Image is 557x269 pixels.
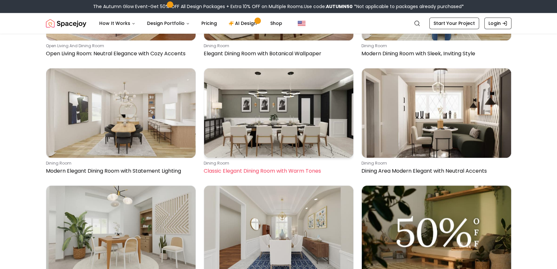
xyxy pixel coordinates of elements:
p: Classic Elegant Dining Room with Warm Tones [204,167,351,175]
a: AI Design [223,17,264,30]
p: dining room [46,161,193,166]
a: Pricing [196,17,222,30]
nav: Main [94,17,287,30]
a: Dining Area Modern Elegant with Neutral Accentsdining roomDining Area Modern Elegant with Neutral... [361,68,511,178]
p: dining room [204,161,351,166]
p: Modern Elegant Dining Room with Statement Lighting [46,167,193,175]
img: Classic Elegant Dining Room with Warm Tones [204,68,353,158]
button: How It Works [94,17,141,30]
a: Modern Elegant Dining Room with Statement Lightingdining roomModern Elegant Dining Room with Stat... [46,68,196,178]
a: Start Your Project [429,17,479,29]
p: Elegant Dining Room with Botanical Wallpaper [204,50,351,58]
p: dining room [361,161,509,166]
img: United States [298,19,305,27]
p: Modern Dining Room with Sleek, Inviting Style [361,50,509,58]
a: Login [484,17,511,29]
span: *Not applicable to packages already purchased* [353,3,464,10]
img: Dining Area Modern Elegant with Neutral Accents [362,68,511,158]
img: Spacejoy Logo [46,17,86,30]
nav: Global [46,13,511,34]
p: dining room [204,43,351,48]
span: Use code: [304,3,353,10]
a: Spacejoy [46,17,86,30]
p: open living and dining room [46,43,193,48]
p: Open Living Room: Neutral Elegance with Cozy Accents [46,50,193,58]
div: The Autumn Glow Event-Get 50% OFF All Design Packages + Extra 10% OFF on Multiple Rooms. [93,3,464,10]
button: Design Portfolio [142,17,195,30]
p: Dining Area Modern Elegant with Neutral Accents [361,167,509,175]
a: Shop [265,17,287,30]
a: Classic Elegant Dining Room with Warm Tonesdining roomClassic Elegant Dining Room with Warm Tones [204,68,354,178]
img: Modern Elegant Dining Room with Statement Lighting [46,68,196,158]
b: AUTUMN50 [326,3,353,10]
p: dining room [361,43,509,48]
